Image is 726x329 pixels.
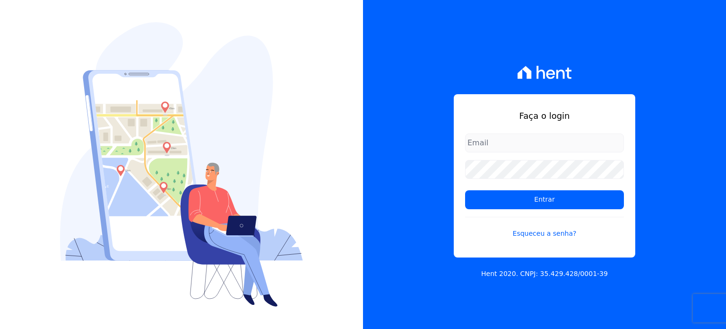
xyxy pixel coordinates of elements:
[60,22,303,307] img: Login
[465,217,624,239] a: Esqueceu a senha?
[465,190,624,209] input: Entrar
[465,133,624,152] input: Email
[465,109,624,122] h1: Faça o login
[481,269,608,279] p: Hent 2020. CNPJ: 35.429.428/0001-39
